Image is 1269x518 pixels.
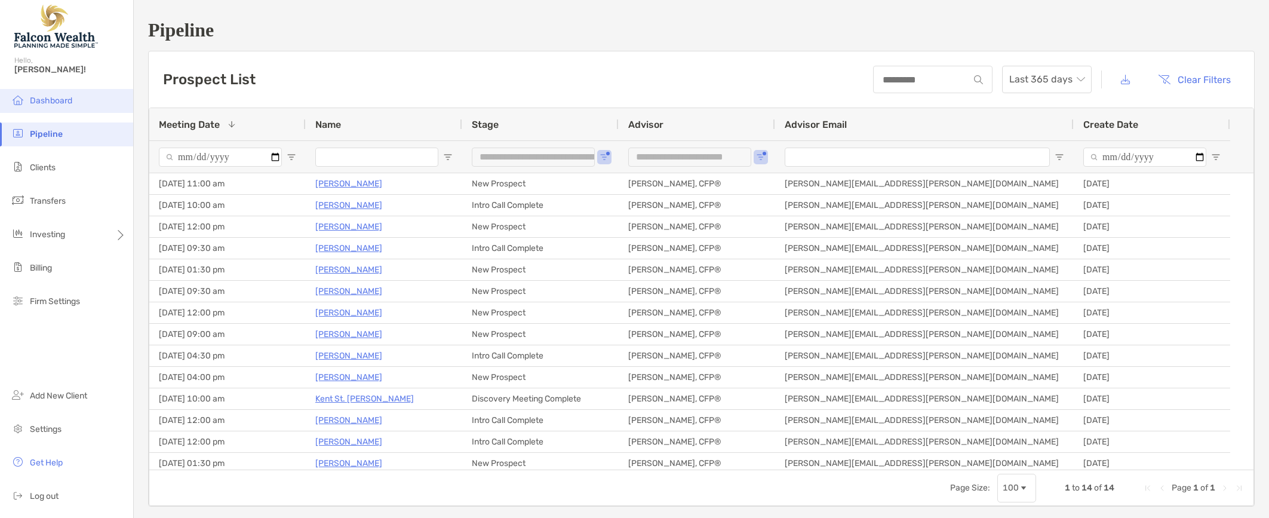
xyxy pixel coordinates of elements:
[785,148,1050,167] input: Advisor Email Filter Input
[149,345,306,366] div: [DATE] 04:30 pm
[462,410,619,431] div: Intro Call Complete
[462,238,619,259] div: Intro Call Complete
[1074,453,1230,474] div: [DATE]
[775,281,1074,302] div: [PERSON_NAME][EMAIL_ADDRESS][PERSON_NAME][DOMAIN_NAME]
[619,259,775,280] div: [PERSON_NAME], CFP®
[619,388,775,409] div: [PERSON_NAME], CFP®
[30,196,66,206] span: Transfers
[1074,259,1230,280] div: [DATE]
[315,391,414,406] a: Kent St. [PERSON_NAME]
[315,456,382,471] a: [PERSON_NAME]
[1074,324,1230,345] div: [DATE]
[462,324,619,345] div: New Prospect
[1074,302,1230,323] div: [DATE]
[11,421,25,436] img: settings icon
[11,488,25,502] img: logout icon
[14,5,98,48] img: Falcon Wealth Planning Logo
[619,216,775,237] div: [PERSON_NAME], CFP®
[315,327,382,342] a: [PERSON_NAME]
[775,238,1074,259] div: [PERSON_NAME][EMAIL_ADDRESS][PERSON_NAME][DOMAIN_NAME]
[462,195,619,216] div: Intro Call Complete
[1074,410,1230,431] div: [DATE]
[1065,483,1070,493] span: 1
[472,119,499,130] span: Stage
[775,345,1074,366] div: [PERSON_NAME][EMAIL_ADDRESS][PERSON_NAME][DOMAIN_NAME]
[775,410,1074,431] div: [PERSON_NAME][EMAIL_ADDRESS][PERSON_NAME][DOMAIN_NAME]
[149,302,306,323] div: [DATE] 12:00 pm
[315,219,382,234] p: [PERSON_NAME]
[159,148,282,167] input: Meeting Date Filter Input
[462,431,619,452] div: Intro Call Complete
[315,413,382,428] a: [PERSON_NAME]
[775,259,1074,280] div: [PERSON_NAME][EMAIL_ADDRESS][PERSON_NAME][DOMAIN_NAME]
[775,453,1074,474] div: [PERSON_NAME][EMAIL_ADDRESS][PERSON_NAME][DOMAIN_NAME]
[619,367,775,388] div: [PERSON_NAME], CFP®
[315,119,341,130] span: Name
[950,483,990,493] div: Page Size:
[1074,281,1230,302] div: [DATE]
[1081,483,1092,493] span: 14
[756,152,766,162] button: Open Filter Menu
[30,424,62,434] span: Settings
[1193,483,1199,493] span: 1
[1074,388,1230,409] div: [DATE]
[1083,119,1138,130] span: Create Date
[785,119,847,130] span: Advisor Email
[149,173,306,194] div: [DATE] 11:00 am
[149,367,306,388] div: [DATE] 04:00 pm
[11,193,25,207] img: transfers icon
[462,281,619,302] div: New Prospect
[1074,216,1230,237] div: [DATE]
[11,160,25,174] img: clients icon
[1143,483,1153,493] div: First Page
[619,324,775,345] div: [PERSON_NAME], CFP®
[149,216,306,237] div: [DATE] 12:00 pm
[149,281,306,302] div: [DATE] 09:30 am
[14,65,126,75] span: [PERSON_NAME]!
[11,388,25,402] img: add_new_client icon
[11,226,25,241] img: investing icon
[775,302,1074,323] div: [PERSON_NAME][EMAIL_ADDRESS][PERSON_NAME][DOMAIN_NAME]
[462,216,619,237] div: New Prospect
[149,238,306,259] div: [DATE] 09:30 am
[775,367,1074,388] div: [PERSON_NAME][EMAIL_ADDRESS][PERSON_NAME][DOMAIN_NAME]
[775,216,1074,237] div: [PERSON_NAME][EMAIL_ADDRESS][PERSON_NAME][DOMAIN_NAME]
[11,126,25,140] img: pipeline icon
[315,434,382,449] p: [PERSON_NAME]
[1074,431,1230,452] div: [DATE]
[315,148,438,167] input: Name Filter Input
[1074,195,1230,216] div: [DATE]
[30,296,80,306] span: Firm Settings
[1003,483,1019,493] div: 100
[462,259,619,280] div: New Prospect
[1074,367,1230,388] div: [DATE]
[1074,345,1230,366] div: [DATE]
[30,391,87,401] span: Add New Client
[443,152,453,162] button: Open Filter Menu
[30,129,63,139] span: Pipeline
[775,388,1074,409] div: [PERSON_NAME][EMAIL_ADDRESS][PERSON_NAME][DOMAIN_NAME]
[315,284,382,299] a: [PERSON_NAME]
[619,345,775,366] div: [PERSON_NAME], CFP®
[149,195,306,216] div: [DATE] 10:00 am
[1172,483,1191,493] span: Page
[11,293,25,308] img: firm-settings icon
[619,410,775,431] div: [PERSON_NAME], CFP®
[315,176,382,191] a: [PERSON_NAME]
[163,71,256,88] h3: Prospect List
[1200,483,1208,493] span: of
[149,410,306,431] div: [DATE] 12:00 am
[315,262,382,277] a: [PERSON_NAME]
[1074,173,1230,194] div: [DATE]
[775,431,1074,452] div: [PERSON_NAME][EMAIL_ADDRESS][PERSON_NAME][DOMAIN_NAME]
[315,370,382,385] p: [PERSON_NAME]
[462,453,619,474] div: New Prospect
[315,198,382,213] a: [PERSON_NAME]
[149,259,306,280] div: [DATE] 01:30 pm
[619,173,775,194] div: [PERSON_NAME], CFP®
[1220,483,1230,493] div: Next Page
[149,431,306,452] div: [DATE] 12:00 pm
